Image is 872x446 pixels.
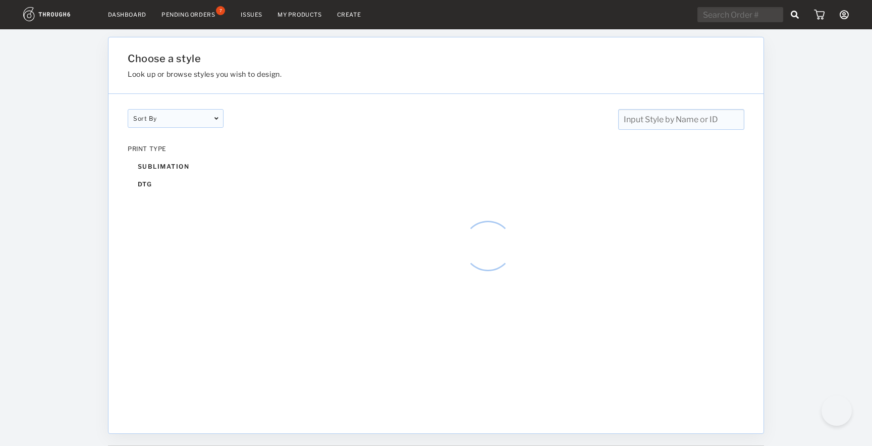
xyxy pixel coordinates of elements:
[216,6,225,15] div: 7
[128,70,640,78] h3: Look up or browse styles you wish to design.
[128,109,224,128] div: Sort By
[618,109,744,130] input: Input Style by Name or ID
[161,11,215,18] div: Pending Orders
[814,10,825,20] img: icon_cart.dab5cea1.svg
[128,158,224,175] div: sublimation
[128,175,224,193] div: dtg
[128,145,224,153] div: PRINT TYPE
[278,11,322,18] a: My Products
[241,11,262,18] a: Issues
[337,11,361,18] a: Create
[822,395,852,426] iframe: Toggle Customer Support
[161,10,226,19] a: Pending Orders7
[108,11,146,18] a: Dashboard
[128,53,640,65] h1: Choose a style
[697,7,783,22] input: Search Order #
[23,7,93,21] img: logo.1c10ca64.svg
